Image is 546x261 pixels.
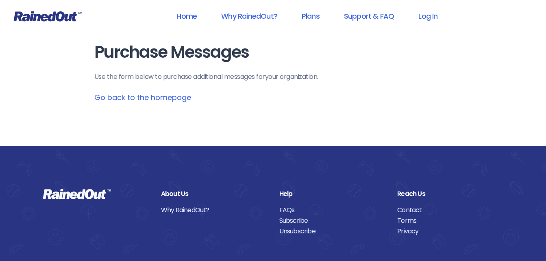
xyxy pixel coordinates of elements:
[397,226,503,237] a: Privacy
[211,7,288,25] a: Why RainedOut?
[397,215,503,226] a: Terms
[166,7,207,25] a: Home
[397,189,503,199] div: Reach Us
[291,7,330,25] a: Plans
[161,205,267,215] a: Why RainedOut?
[397,205,503,215] a: Contact
[94,92,191,102] a: Go back to the homepage
[408,7,448,25] a: Log In
[94,72,452,82] p: Use the form below to purchase additional messages for your organization .
[279,226,385,237] a: Unsubscribe
[333,7,405,25] a: Support & FAQ
[279,215,385,226] a: Subscribe
[279,189,385,199] div: Help
[161,189,267,199] div: About Us
[94,43,452,61] h1: Purchase Messages
[279,205,385,215] a: FAQs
